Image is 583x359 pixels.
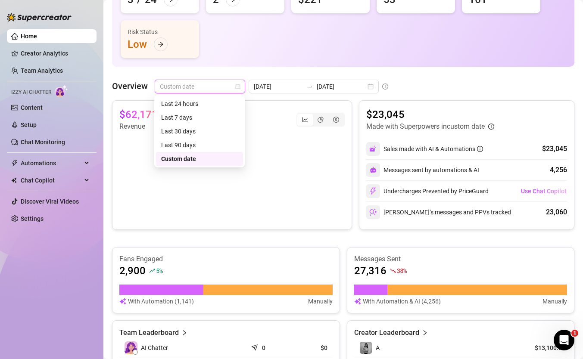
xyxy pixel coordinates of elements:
[296,113,345,127] div: segmented control
[158,41,164,47] span: arrow-right
[156,97,243,111] div: Last 24 hours
[333,117,339,123] span: dollar-circle
[21,121,37,128] a: Setup
[308,297,333,306] article: Manually
[302,117,308,123] span: line-chart
[161,154,238,164] div: Custom date
[119,297,126,306] img: svg%3e
[366,108,494,121] article: $23,045
[21,173,82,187] span: Chat Copilot
[488,124,494,130] span: info-circle
[149,268,155,274] span: rise
[21,33,37,40] a: Home
[546,207,567,217] div: 23,060
[363,297,441,306] article: With Automation & AI (4,256)
[156,124,243,138] div: Last 30 days
[21,67,63,74] a: Team Analytics
[21,104,43,111] a: Content
[119,254,333,264] article: Fans Engaged
[521,184,567,198] button: Use Chat Copilot
[156,111,243,124] div: Last 7 days
[161,140,238,150] div: Last 90 days
[11,88,51,96] span: Izzy AI Chatter
[550,165,567,175] div: 4,256
[383,144,483,154] div: Sales made with AI & Automations
[295,344,327,352] article: $0
[11,160,18,167] span: thunderbolt
[366,184,489,198] div: Undercharges Prevented by PriceGuard
[7,13,72,22] img: logo-BBDzfeDw.svg
[366,205,511,219] div: [PERSON_NAME]’s messages and PPVs tracked
[156,152,243,166] div: Custom date
[141,343,168,353] span: AI Chatter
[360,342,372,354] img: A
[542,297,567,306] article: Manually
[119,108,158,121] article: $62,171
[161,127,238,136] div: Last 30 days
[382,84,388,90] span: info-circle
[317,82,366,91] input: End date
[521,188,567,195] span: Use Chat Copilot
[306,83,313,90] span: to
[354,264,387,278] article: 27,316
[161,99,238,108] div: Last 24 hours
[422,328,428,338] span: right
[354,328,419,338] article: Creator Leaderboard
[369,187,377,195] img: svg%3e
[119,264,146,278] article: 2,900
[354,297,361,306] img: svg%3e
[119,328,179,338] article: Team Leaderboard
[235,84,240,89] span: calendar
[160,80,240,93] span: Custom date
[366,163,479,177] div: Messages sent by automations & AI
[125,341,137,354] img: izzy-ai-chatter-avatar-DDCN_rTZ.svg
[262,344,265,352] article: 0
[370,167,377,173] img: svg%3e
[523,344,562,352] article: $13,100.7
[156,138,243,152] div: Last 90 days
[571,330,578,337] span: 1
[119,121,178,132] article: Revenue
[11,177,17,183] img: Chat Copilot
[21,198,79,205] a: Discover Viral Videos
[128,297,194,306] article: With Automation (1,141)
[366,121,485,132] article: Made with Superpowers in custom date
[376,344,380,351] span: A
[21,46,90,60] a: Creator Analytics
[156,266,162,275] span: 5 %
[181,328,187,338] span: right
[542,144,567,154] div: $23,045
[390,268,396,274] span: fall
[254,82,303,91] input: Start date
[318,117,324,123] span: pie-chart
[369,208,377,216] img: svg%3e
[161,113,238,122] div: Last 7 days
[21,215,44,222] a: Settings
[251,342,260,351] span: send
[369,145,377,153] img: svg%3e
[55,85,68,97] img: AI Chatter
[21,139,65,145] a: Chat Monitoring
[128,27,192,37] div: Risk Status
[554,330,574,350] iframe: Intercom live chat
[354,254,567,264] article: Messages Sent
[306,83,313,90] span: swap-right
[21,156,82,170] span: Automations
[477,146,483,152] span: info-circle
[397,266,407,275] span: 38 %
[112,80,148,93] article: Overview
